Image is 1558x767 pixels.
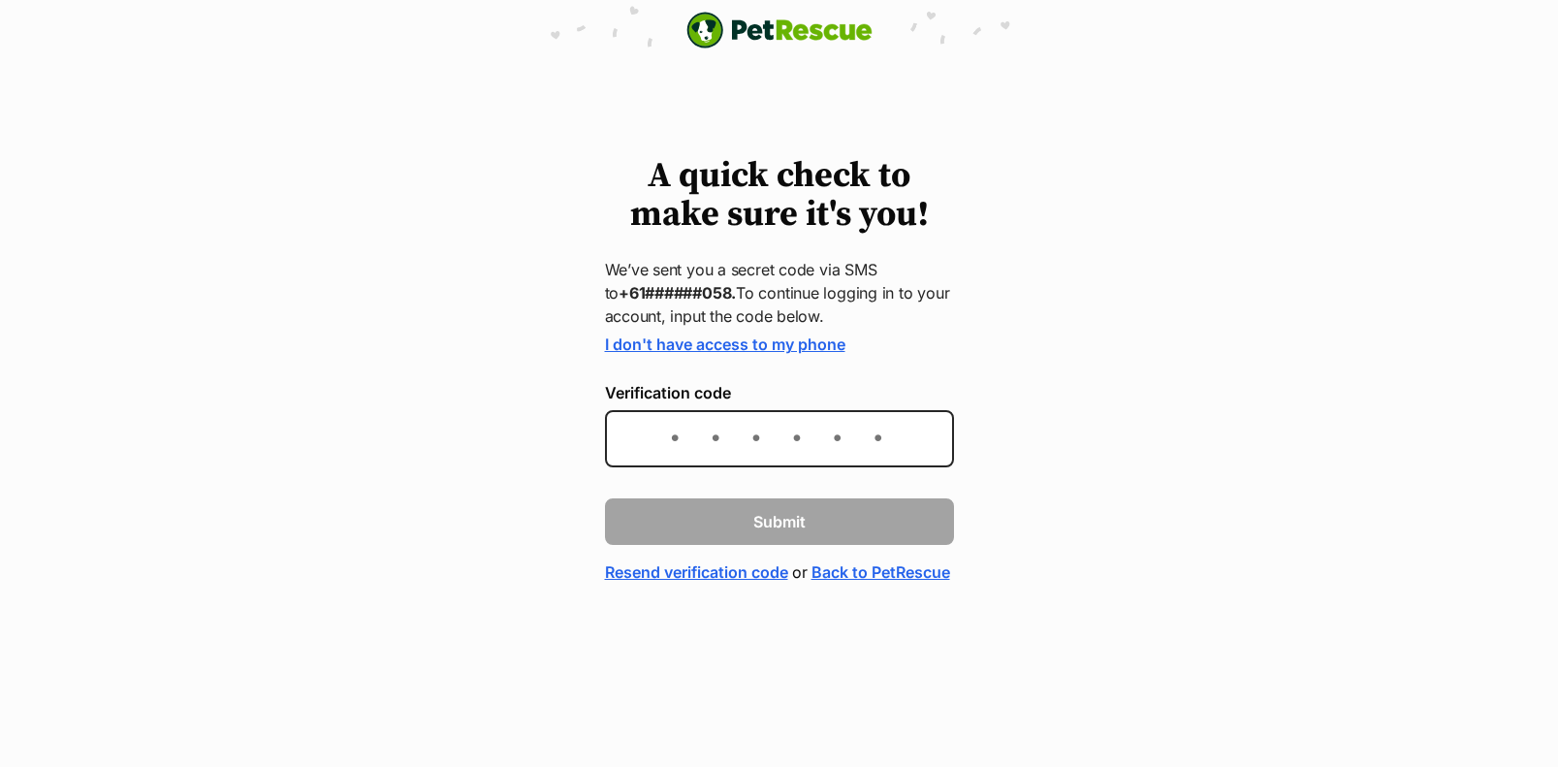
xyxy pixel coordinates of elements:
[605,410,954,467] input: Enter the 6-digit verification code sent to your device
[811,560,950,584] a: Back to PetRescue
[605,157,954,235] h1: A quick check to make sure it's you!
[686,12,873,48] img: logo-e224e6f780fb5917bec1dbf3a21bbac754714ae5b6737aabdf751b685950b380.svg
[686,12,873,48] a: PetRescue
[753,510,806,533] span: Submit
[605,498,954,545] button: Submit
[619,283,736,303] strong: +61######058.
[605,335,845,354] a: I don't have access to my phone
[605,384,954,401] label: Verification code
[605,560,788,584] a: Resend verification code
[792,560,808,584] span: or
[605,258,954,328] p: We’ve sent you a secret code via SMS to To continue logging in to your account, input the code be...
